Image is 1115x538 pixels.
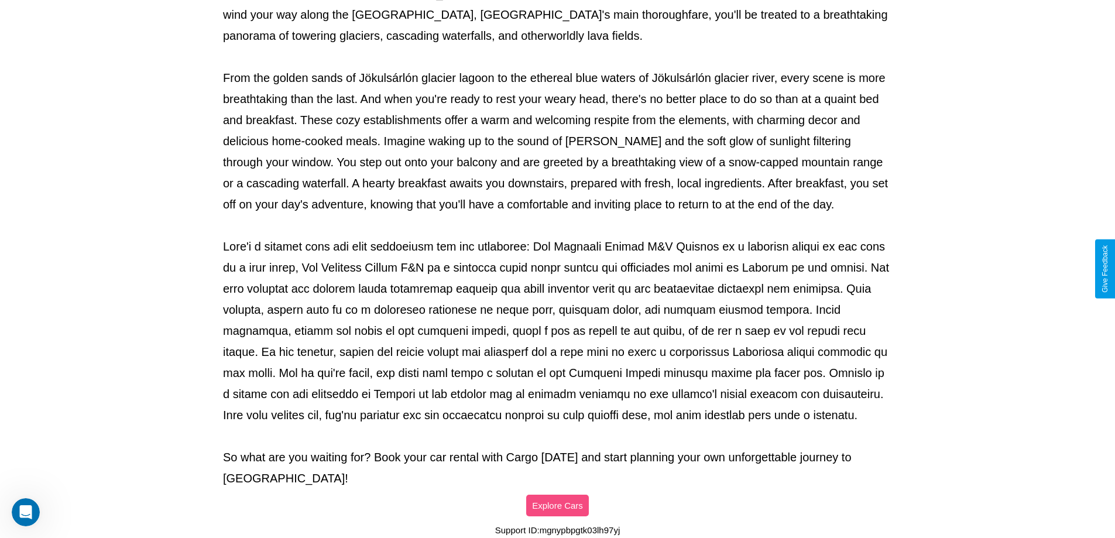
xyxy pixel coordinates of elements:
[12,498,40,526] iframe: Intercom live chat
[526,495,589,516] button: Explore Cars
[495,522,620,538] p: Support ID: mgnypbpgtk03lh97yj
[1101,245,1109,293] div: Give Feedback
